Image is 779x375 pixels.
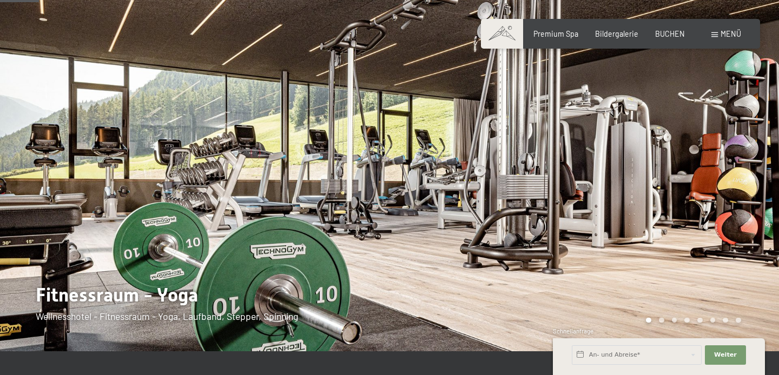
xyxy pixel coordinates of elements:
[655,29,685,38] a: BUCHEN
[642,318,741,323] div: Carousel Pagination
[533,29,578,38] a: Premium Spa
[684,318,690,323] div: Carousel Page 4
[646,318,651,323] div: Carousel Page 1 (Current Slide)
[595,29,638,38] a: Bildergalerie
[736,318,741,323] div: Carousel Page 8
[672,318,677,323] div: Carousel Page 3
[697,318,703,323] div: Carousel Page 5
[714,351,737,359] span: Weiter
[723,318,728,323] div: Carousel Page 7
[710,318,716,323] div: Carousel Page 6
[705,345,746,365] button: Weiter
[553,327,593,334] span: Schnellanfrage
[659,318,664,323] div: Carousel Page 2
[721,29,741,38] span: Menü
